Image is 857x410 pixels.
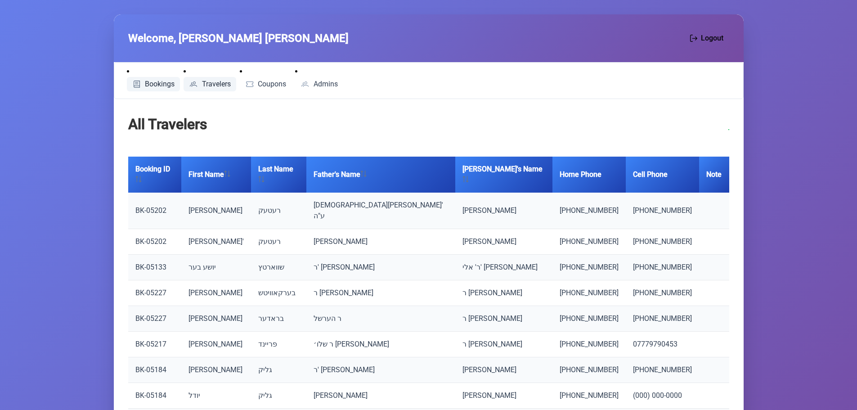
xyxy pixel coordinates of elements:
td: [PHONE_NUMBER] [552,229,626,255]
th: Note [699,157,729,193]
td: [PHONE_NUMBER] [552,383,626,409]
td: [PERSON_NAME] [181,193,251,229]
td: יודל [181,383,251,409]
span: Admins [314,81,338,88]
li: Coupons [240,66,292,91]
a: BK-05217 [135,340,166,348]
td: [DEMOGRAPHIC_DATA][PERSON_NAME]' ע"ה [306,193,455,229]
a: Admins [295,77,343,91]
td: [PERSON_NAME] [455,193,553,229]
td: [PERSON_NAME] [455,383,553,409]
td: ר [PERSON_NAME] [455,306,553,332]
td: [PERSON_NAME] [181,280,251,306]
h2: All Travelers [128,113,207,135]
span: Welcome, [PERSON_NAME] [PERSON_NAME] [128,30,349,46]
a: BK-05227 [135,288,166,297]
td: ר [PERSON_NAME] [455,332,553,357]
span: Logout [701,33,723,44]
td: שווארטץ [251,255,306,280]
span: Bookings [145,81,175,88]
th: [PERSON_NAME]'s Name [455,157,553,193]
td: [PERSON_NAME] [455,357,553,383]
td: רעטעק [251,229,306,255]
td: [PHONE_NUMBER] [552,280,626,306]
td: רעטעק [251,193,306,229]
th: Home Phone [552,157,626,193]
td: [PERSON_NAME] [306,229,455,255]
th: First Name [181,157,251,193]
td: [PERSON_NAME] [181,306,251,332]
td: ר [PERSON_NAME] [306,280,455,306]
td: [PHONE_NUMBER] [552,332,626,357]
td: גליק [251,357,306,383]
a: BK-05133 [135,263,166,271]
td: ר הערשל [306,306,455,332]
a: BK-05227 [135,314,166,323]
td: [PERSON_NAME] [306,383,455,409]
a: BK-05184 [135,391,166,400]
td: בערקאוויטש [251,280,306,306]
th: Cell Phone [626,157,699,193]
td: [PERSON_NAME]' [181,229,251,255]
a: BK-05202 [135,237,166,246]
td: יושע בער [181,255,251,280]
th: Last Name [251,157,306,193]
td: [PERSON_NAME] [455,229,553,255]
button: Logout [684,29,729,48]
a: BK-05202 [135,206,166,215]
td: [PHONE_NUMBER] [626,357,699,383]
td: גליק [251,383,306,409]
th: Booking ID [128,157,182,193]
li: Bookings [127,66,180,91]
li: Travelers [184,66,236,91]
a: Coupons [240,77,292,91]
a: BK-05184 [135,365,166,374]
span: Coupons [258,81,286,88]
td: (000) 000-0000 [626,383,699,409]
td: ר' [PERSON_NAME] [306,357,455,383]
td: ר [PERSON_NAME] [455,280,553,306]
td: [PHONE_NUMBER] [626,255,699,280]
a: Travelers [184,77,236,91]
th: Father's Name [306,157,455,193]
td: [PHONE_NUMBER] [552,306,626,332]
td: [PHONE_NUMBER] [552,357,626,383]
td: [PHONE_NUMBER] [552,193,626,229]
td: [PHONE_NUMBER] [626,280,699,306]
li: Admins [295,66,343,91]
td: [PHONE_NUMBER] [626,193,699,229]
td: [PERSON_NAME] [181,332,251,357]
a: Bookings [127,77,180,91]
td: [PERSON_NAME] [181,357,251,383]
td: בראדער [251,306,306,332]
td: ר שלו׳ [PERSON_NAME] [306,332,455,357]
td: ר' אלי' [PERSON_NAME] [455,255,553,280]
td: 07779790453 [626,332,699,357]
td: פריינד [251,332,306,357]
td: [PHONE_NUMBER] [626,229,699,255]
td: [PHONE_NUMBER] [626,306,699,332]
td: [PHONE_NUMBER] [552,255,626,280]
span: Travelers [202,81,231,88]
td: ר' [PERSON_NAME] [306,255,455,280]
